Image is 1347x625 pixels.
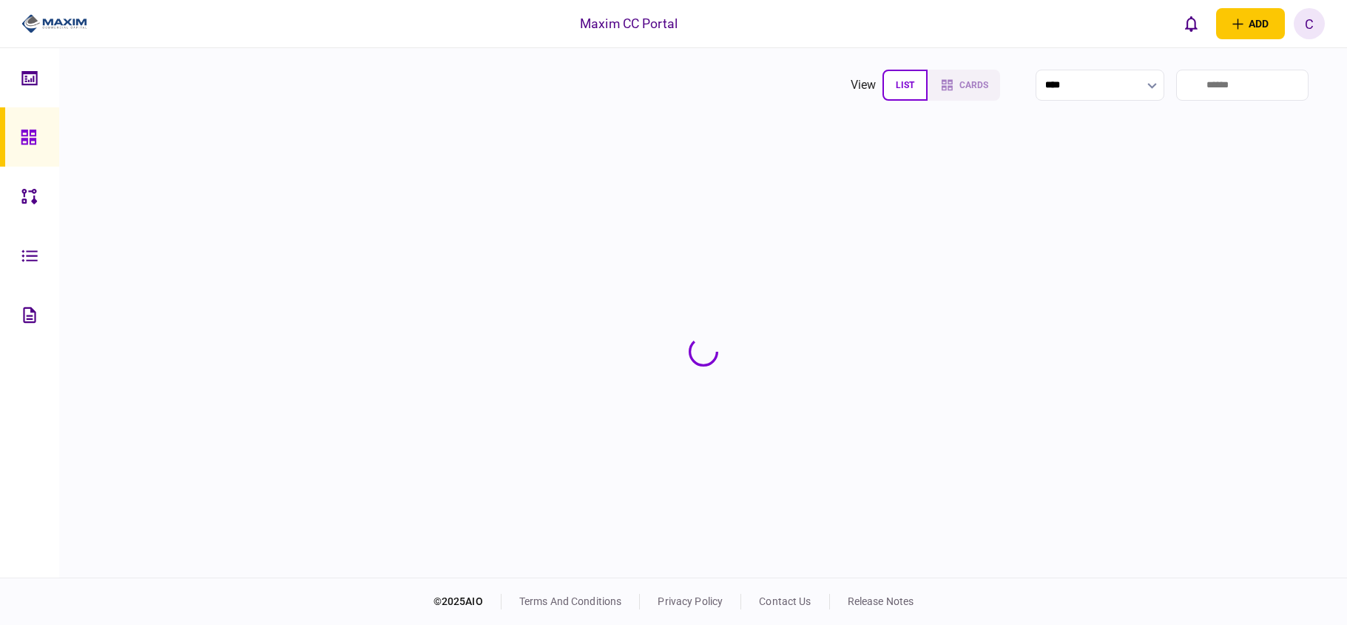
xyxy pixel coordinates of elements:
button: open adding identity options [1216,8,1285,39]
img: client company logo [21,13,87,35]
div: Maxim CC Portal [580,14,678,33]
button: cards [928,70,1000,101]
a: privacy policy [658,595,723,607]
button: list [882,70,928,101]
button: open notifications list [1176,8,1207,39]
span: list [896,80,914,90]
a: contact us [759,595,811,607]
a: release notes [848,595,914,607]
a: terms and conditions [519,595,622,607]
span: cards [959,80,988,90]
div: view [851,76,877,94]
div: © 2025 AIO [433,594,502,609]
button: C [1294,8,1325,39]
